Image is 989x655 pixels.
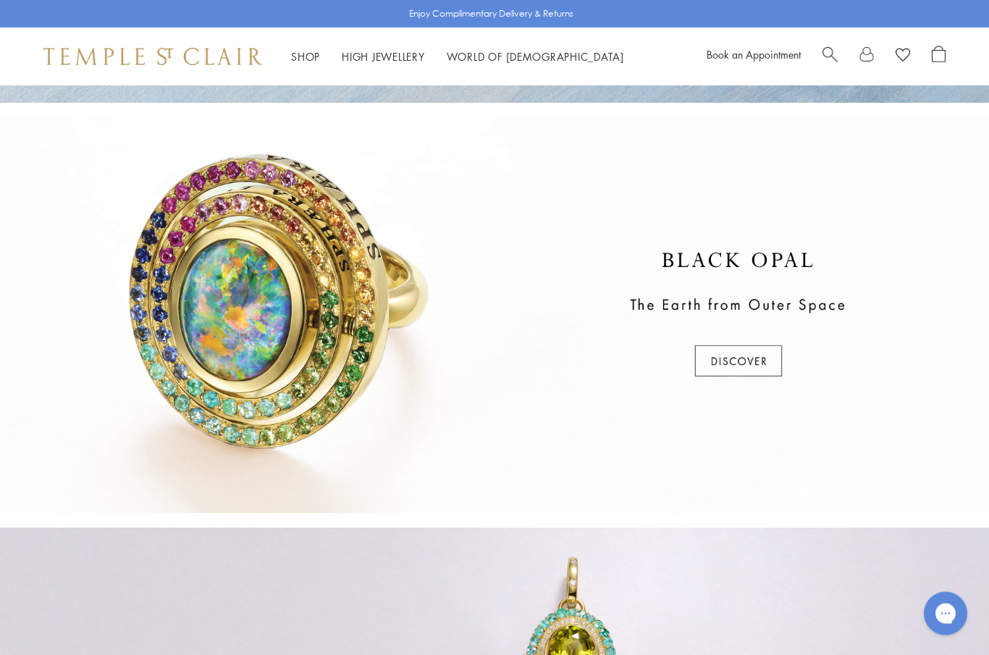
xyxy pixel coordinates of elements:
[409,7,573,21] p: Enjoy Complimentary Delivery & Returns
[447,49,624,64] a: World of [DEMOGRAPHIC_DATA]World of [DEMOGRAPHIC_DATA]
[43,48,262,65] img: Temple St. Clair
[932,46,946,67] a: Open Shopping Bag
[917,587,975,641] iframe: Gorgias live chat messenger
[707,47,801,62] a: Book an Appointment
[291,48,624,66] nav: Main navigation
[896,46,910,67] a: View Wishlist
[822,46,838,67] a: Search
[291,49,320,64] a: ShopShop
[342,49,425,64] a: High JewelleryHigh Jewellery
